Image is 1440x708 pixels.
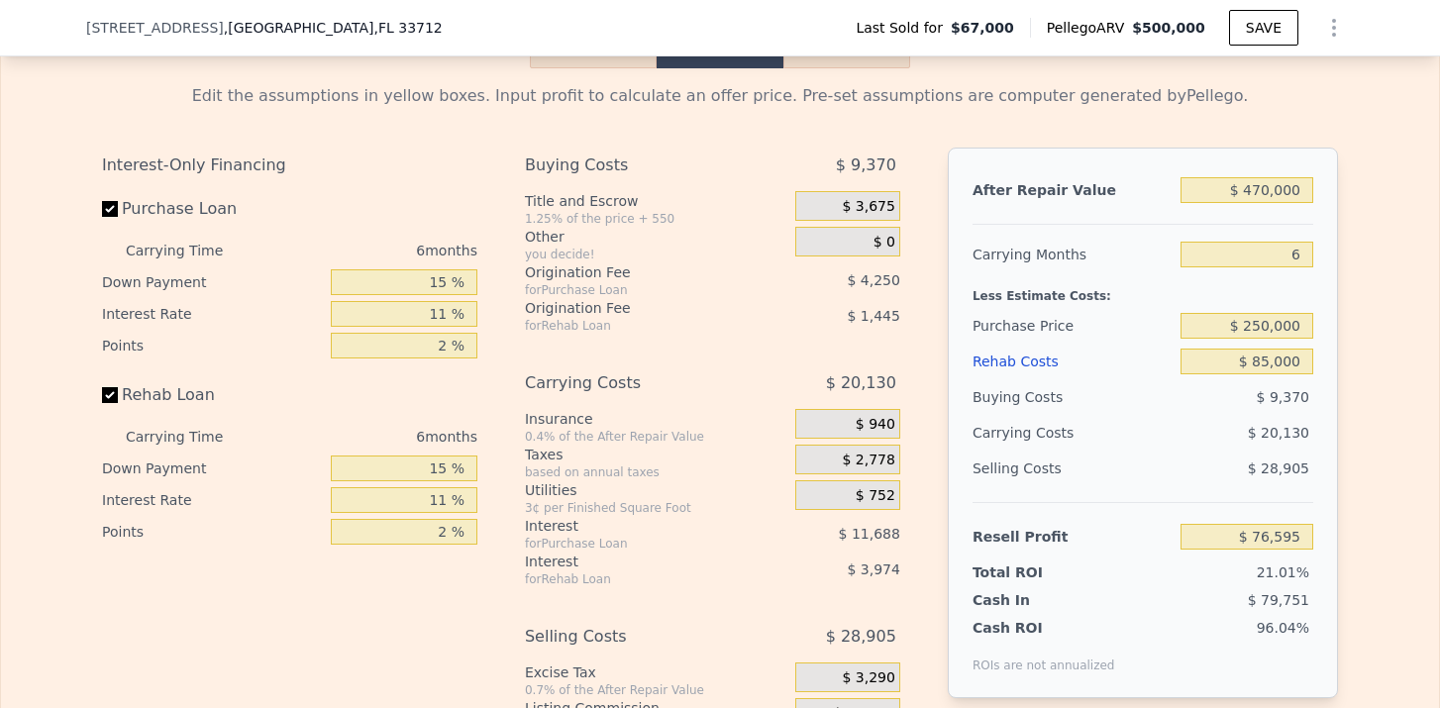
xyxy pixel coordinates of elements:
button: SAVE [1229,10,1298,46]
div: 3¢ per Finished Square Foot [525,500,787,516]
div: Title and Escrow [525,191,787,211]
span: $ 3,974 [847,561,899,577]
div: Purchase Price [973,308,1173,344]
div: 0.7% of the After Repair Value [525,682,787,698]
span: $ 940 [856,416,895,434]
input: Purchase Loan [102,201,118,217]
span: , FL 33712 [373,20,442,36]
div: Interest [525,552,746,571]
span: $ 20,130 [1248,425,1309,441]
span: $ 79,751 [1248,592,1309,608]
div: Cash ROI [973,618,1115,638]
div: Cash In [973,590,1096,610]
div: Interest Rate [102,484,323,516]
div: Down Payment [102,266,323,298]
div: Carrying Costs [525,365,746,401]
span: $ 11,688 [839,526,900,542]
div: Points [102,330,323,361]
span: $ 3,675 [842,198,894,216]
div: Carrying Months [973,237,1173,272]
span: $ 28,905 [1248,460,1309,476]
div: Excise Tax [525,662,787,682]
div: Less Estimate Costs: [973,272,1313,308]
div: based on annual taxes [525,464,787,480]
div: Resell Profit [973,519,1173,555]
span: $ 9,370 [836,148,896,183]
div: Carrying Time [126,235,255,266]
span: Pellego ARV [1047,18,1133,38]
div: 6 months [262,421,477,453]
div: Origination Fee [525,262,746,282]
span: $ 752 [856,487,895,505]
div: Down Payment [102,453,323,484]
span: $ 20,130 [826,365,896,401]
div: Total ROI [973,562,1096,582]
div: 6 months [262,235,477,266]
span: $ 3,290 [842,669,894,687]
div: Buying Costs [973,379,1173,415]
span: $67,000 [951,18,1014,38]
div: Interest-Only Financing [102,148,477,183]
div: Interest [525,516,746,536]
span: 96.04% [1257,620,1309,636]
span: $ 9,370 [1257,389,1309,405]
div: After Repair Value [973,172,1173,208]
div: for Rehab Loan [525,318,746,334]
label: Purchase Loan [102,191,323,227]
span: $ 0 [874,234,895,252]
div: Interest Rate [102,298,323,330]
span: 21.01% [1257,564,1309,580]
label: Rehab Loan [102,377,323,413]
div: Rehab Costs [973,344,1173,379]
div: Selling Costs [973,451,1173,486]
div: Taxes [525,445,787,464]
div: you decide! [525,247,787,262]
div: Carrying Time [126,421,255,453]
span: $ 2,778 [842,452,894,469]
div: Carrying Costs [973,415,1096,451]
div: Points [102,516,323,548]
span: [STREET_ADDRESS] [86,18,224,38]
div: for Purchase Loan [525,282,746,298]
input: Rehab Loan [102,387,118,403]
div: Buying Costs [525,148,746,183]
span: $ 1,445 [847,308,899,324]
div: Insurance [525,409,787,429]
div: 1.25% of the price + 550 [525,211,787,227]
button: Show Options [1314,8,1354,48]
span: $ 28,905 [826,619,896,655]
span: $500,000 [1132,20,1205,36]
span: , [GEOGRAPHIC_DATA] [224,18,443,38]
div: Edit the assumptions in yellow boxes. Input profit to calculate an offer price. Pre-set assumptio... [102,84,1338,108]
div: ROIs are not annualized [973,638,1115,673]
div: Origination Fee [525,298,746,318]
div: Selling Costs [525,619,746,655]
span: $ 4,250 [847,272,899,288]
div: 0.4% of the After Repair Value [525,429,787,445]
span: Last Sold for [856,18,951,38]
div: for Rehab Loan [525,571,746,587]
div: Other [525,227,787,247]
div: Utilities [525,480,787,500]
div: for Purchase Loan [525,536,746,552]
